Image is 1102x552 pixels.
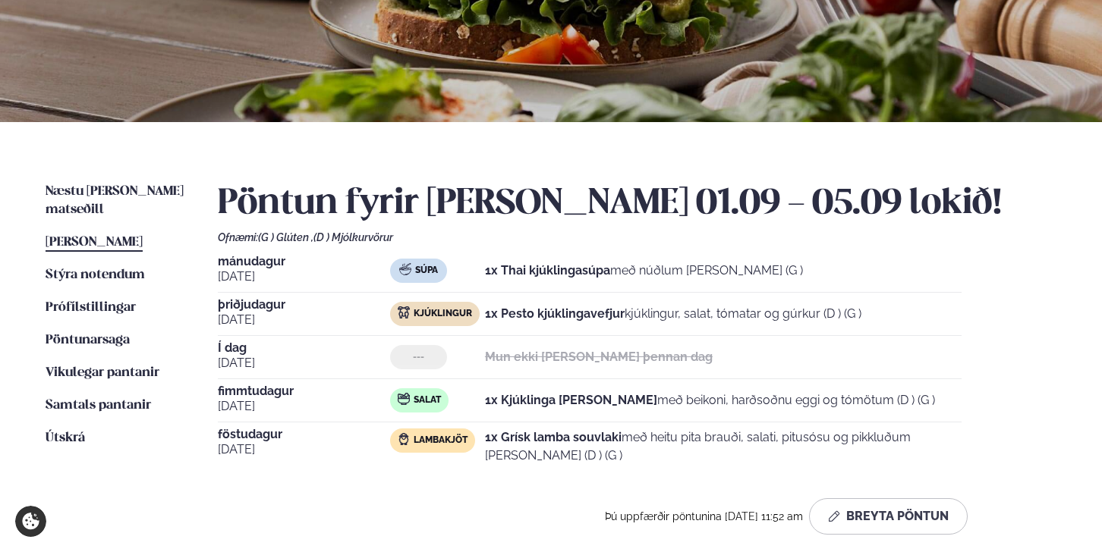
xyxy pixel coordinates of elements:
span: föstudagur [218,428,390,441]
span: [DATE] [218,397,390,416]
img: soup.svg [399,263,411,275]
img: Lamb.svg [398,433,410,445]
p: með beikoni, harðsoðnu eggi og tómötum (D ) (G ) [485,391,935,409]
a: Næstu [PERSON_NAME] matseðill [46,183,187,219]
span: Súpa [415,265,438,277]
span: mánudagur [218,256,390,268]
span: (D ) Mjólkurvörur [313,231,393,243]
span: Stýra notendum [46,268,145,281]
p: kjúklingur, salat, tómatar og gúrkur (D ) (G ) [485,305,861,323]
span: Pöntunarsaga [46,334,130,347]
a: Vikulegar pantanir [46,364,159,382]
span: Prófílstillingar [46,301,136,314]
p: með núðlum [PERSON_NAME] (G ) [485,262,803,280]
span: Útskrá [46,431,85,444]
span: --- [413,351,424,363]
button: Breyta Pöntun [809,498,968,535]
strong: 1x Thai kjúklingasúpa [485,263,610,278]
span: Vikulegar pantanir [46,366,159,379]
span: Næstu [PERSON_NAME] matseðill [46,185,184,216]
h2: Pöntun fyrir [PERSON_NAME] 01.09 - 05.09 lokið! [218,183,1056,225]
span: Þú uppfærðir pöntunina [DATE] 11:52 am [605,510,803,522]
img: salad.svg [398,393,410,405]
div: Ofnæmi: [218,231,1056,243]
span: Lambakjöt [414,434,468,447]
span: Samtals pantanir [46,399,151,412]
a: Pöntunarsaga [46,331,130,350]
span: fimmtudagur [218,385,390,397]
a: Útskrá [46,429,85,447]
a: Stýra notendum [46,266,145,284]
span: (G ) Glúten , [258,231,313,243]
strong: 1x Kjúklinga [PERSON_NAME] [485,393,657,407]
span: [PERSON_NAME] [46,236,143,249]
a: [PERSON_NAME] [46,234,143,252]
strong: 1x Grísk lamba souvlaki [485,430,622,444]
a: Cookie settings [15,506,46,537]
a: Samtals pantanir [46,397,151,415]
span: þriðjudagur [218,299,390,311]
span: [DATE] [218,441,390,459]
img: chicken.svg [398,306,410,318]
span: Í dag [218,342,390,354]
a: Prófílstillingar [46,299,136,317]
span: [DATE] [218,354,390,372]
p: með heitu pita brauði, salati, pitusósu og pikkluðum [PERSON_NAME] (D ) (G ) [485,428,962,465]
span: Kjúklingur [414,308,472,320]
span: [DATE] [218,311,390,329]
strong: 1x Pesto kjúklingavefjur [485,306,625,321]
strong: Mun ekki [PERSON_NAME] þennan dag [485,350,713,364]
span: Salat [414,394,441,406]
span: [DATE] [218,268,390,286]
